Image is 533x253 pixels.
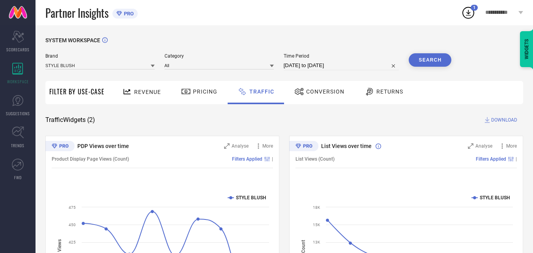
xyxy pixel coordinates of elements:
[45,116,95,124] span: Traffic Widgets ( 2 )
[476,156,506,162] span: Filters Applied
[45,37,100,43] span: SYSTEM WORKSPACE
[193,88,217,95] span: Pricing
[480,195,510,201] text: STYLE BLUSH
[232,143,249,149] span: Analyse
[77,143,129,149] span: PDP Views over time
[272,156,273,162] span: |
[295,156,335,162] span: List Views (Count)
[321,143,372,149] span: List Views over time
[134,89,161,95] span: Revenue
[224,143,230,149] svg: Zoom
[475,143,492,149] span: Analyse
[14,174,22,180] span: FWD
[69,223,76,227] text: 450
[69,205,76,210] text: 475
[6,111,30,116] span: SUGGESTIONS
[473,5,475,10] span: 1
[122,11,134,17] span: PRO
[69,240,76,244] text: 425
[262,143,273,149] span: More
[516,156,517,162] span: |
[11,142,24,148] span: TRENDS
[236,195,266,201] text: STYLE BLUSH
[45,53,155,59] span: Brand
[491,116,517,124] span: DOWNLOAD
[313,205,320,210] text: 18K
[461,6,475,20] div: Open download list
[306,88,344,95] span: Conversion
[506,143,517,149] span: More
[468,143,473,149] svg: Zoom
[284,53,399,59] span: Time Period
[284,61,399,70] input: Select time period
[249,88,274,95] span: Traffic
[45,141,75,153] div: Premium
[49,87,105,96] span: Filter By Use-Case
[45,5,108,21] span: Partner Insights
[313,240,320,244] text: 13K
[52,156,129,162] span: Product Display Page Views (Count)
[165,53,274,59] span: Category
[289,141,318,153] div: Premium
[7,79,29,84] span: WORKSPACE
[376,88,403,95] span: Returns
[409,53,451,67] button: Search
[6,47,30,52] span: SCORECARDS
[232,156,262,162] span: Filters Applied
[313,223,320,227] text: 15K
